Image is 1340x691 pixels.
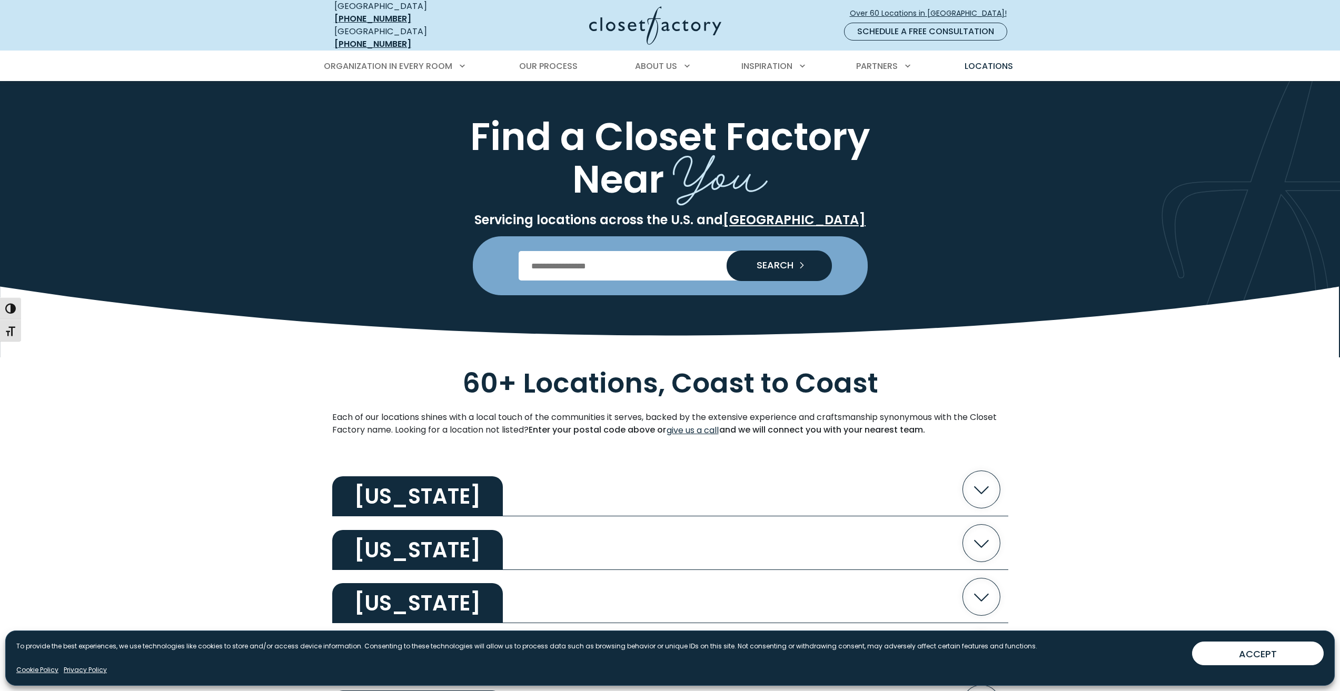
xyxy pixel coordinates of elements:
span: Partners [856,60,898,72]
h2: [US_STATE] [332,530,503,570]
span: Find a Closet Factory [470,110,870,163]
a: Privacy Policy [64,665,107,675]
button: [US_STATE] [332,570,1008,624]
button: [US_STATE] [332,463,1008,516]
a: Schedule a Free Consultation [844,23,1007,41]
span: 60+ Locations, Coast to Coast [462,364,878,402]
nav: Primary Menu [316,52,1024,81]
span: Near [572,153,664,206]
a: [PHONE_NUMBER] [334,38,411,50]
p: Each of our locations shines with a local touch of the communities it serves, backed by the exten... [332,411,1008,437]
span: Organization in Every Room [324,60,452,72]
span: Locations [965,60,1013,72]
h2: [US_STATE] [332,476,503,516]
a: [PHONE_NUMBER] [334,13,411,25]
p: Servicing locations across the U.S. and [332,212,1008,228]
img: Closet Factory Logo [589,6,721,45]
span: About Us [635,60,677,72]
span: You [673,130,768,210]
strong: Enter your postal code above or and we will connect you with your nearest team. [529,424,925,436]
a: give us a call [666,424,719,437]
input: Enter Postal Code [519,251,821,281]
p: To provide the best experiences, we use technologies like cookies to store and/or access device i... [16,642,1037,651]
span: Over 60 Locations in [GEOGRAPHIC_DATA]! [850,8,1015,19]
button: ACCEPT [1192,642,1324,665]
button: Search our Nationwide Locations [727,251,832,281]
a: Over 60 Locations in [GEOGRAPHIC_DATA]! [849,4,1016,23]
span: Our Process [519,60,578,72]
div: [GEOGRAPHIC_DATA] [334,25,487,51]
a: [GEOGRAPHIC_DATA] [723,211,866,228]
span: Inspiration [741,60,792,72]
a: Cookie Policy [16,665,58,675]
h2: [US_STATE] [332,583,503,623]
span: SEARCH [748,261,793,270]
button: [US_STATE] [332,516,1008,570]
button: [US_STATE] [332,623,1008,677]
